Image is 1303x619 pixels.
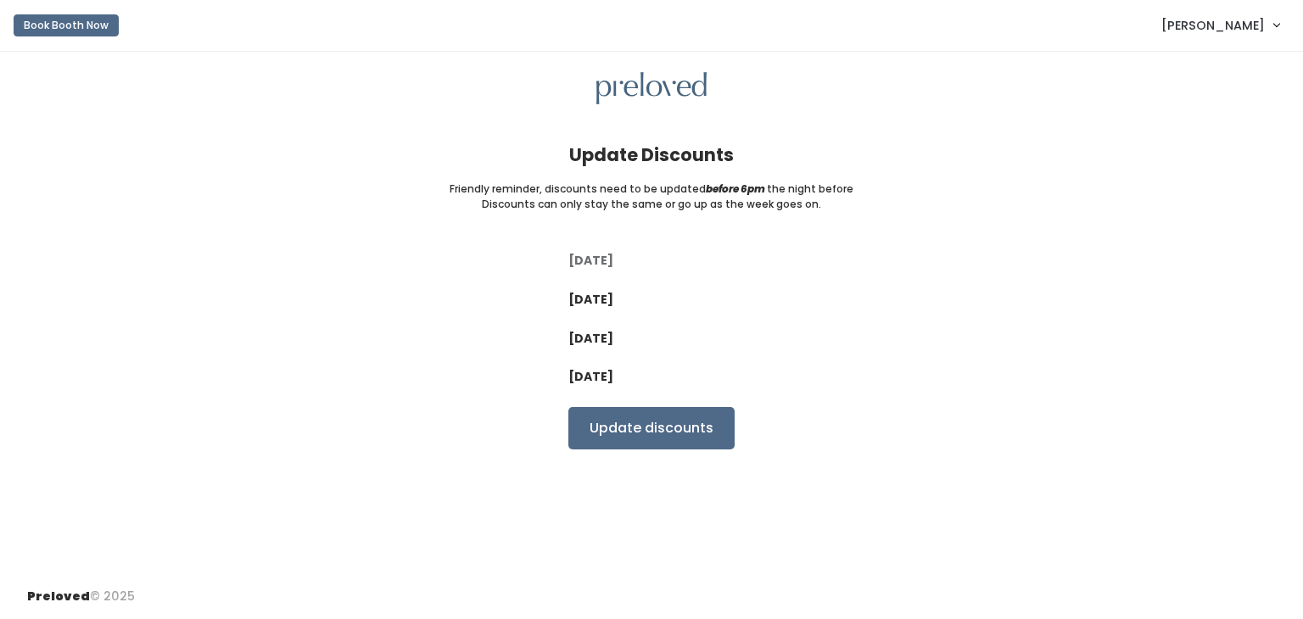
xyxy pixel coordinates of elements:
label: [DATE] [568,291,613,309]
div: © 2025 [27,574,135,605]
span: Preloved [27,588,90,605]
label: [DATE] [568,252,613,270]
input: Update discounts [568,407,735,449]
a: [PERSON_NAME] [1144,7,1296,43]
label: [DATE] [568,368,613,386]
a: Book Booth Now [14,7,119,44]
h4: Update Discounts [569,145,734,165]
img: preloved logo [596,72,707,105]
small: Discounts can only stay the same or go up as the week goes on. [482,197,821,212]
i: before 6pm [706,181,765,196]
span: [PERSON_NAME] [1161,16,1265,35]
button: Book Booth Now [14,14,119,36]
label: [DATE] [568,330,613,348]
small: Friendly reminder, discounts need to be updated the night before [450,181,853,197]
